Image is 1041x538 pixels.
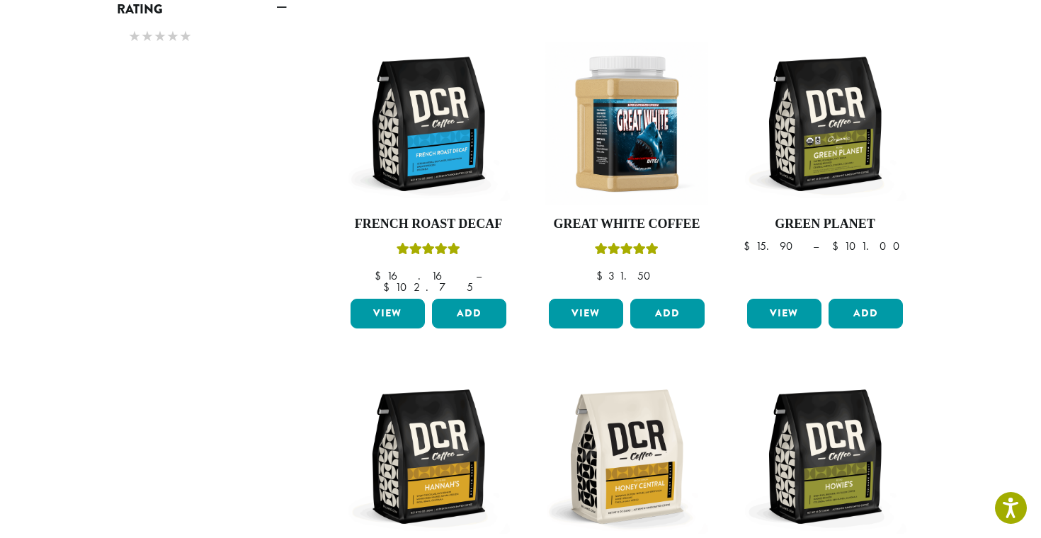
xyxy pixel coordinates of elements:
[383,280,473,294] bdi: 102.75
[128,26,141,47] span: ★
[545,42,708,293] a: Great White CoffeeRated 5.00 out of 5 $31.50
[432,299,506,328] button: Add
[476,268,482,283] span: –
[179,26,192,47] span: ★
[595,241,659,262] div: Rated 5.00 out of 5
[744,42,906,205] img: DCR-12oz-FTO-Green-Planet-Stock-scaled.png
[596,268,657,283] bdi: 31.50
[375,268,387,283] span: $
[141,26,154,47] span: ★
[347,217,510,232] h4: French Roast Decaf
[347,42,510,205] img: DCR-12oz-French-Roast-Decaf-Stock-scaled.png
[375,268,462,283] bdi: 16.16
[744,375,906,538] img: DCR-12oz-Howies-Stock-scaled.png
[813,239,819,253] span: –
[747,299,821,328] a: View
[545,42,708,205] img: Great_White_Ground_Espresso_2.png
[744,42,906,293] a: Green Planet
[397,241,460,262] div: Rated 5.00 out of 5
[744,239,756,253] span: $
[832,239,906,253] bdi: 101.00
[829,299,903,328] button: Add
[154,26,166,47] span: ★
[545,217,708,232] h4: Great White Coffee
[117,21,287,54] div: Rating
[744,239,800,253] bdi: 15.90
[166,26,179,47] span: ★
[832,239,844,253] span: $
[630,299,705,328] button: Add
[351,299,425,328] a: View
[545,375,708,538] img: DCR-12oz-Honey-Central-Stock-scaled.png
[744,217,906,232] h4: Green Planet
[383,280,395,294] span: $
[347,42,510,293] a: French Roast DecafRated 5.00 out of 5
[347,375,510,538] img: DCR-12oz-Hannahs-Stock-scaled.png
[596,268,608,283] span: $
[549,299,623,328] a: View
